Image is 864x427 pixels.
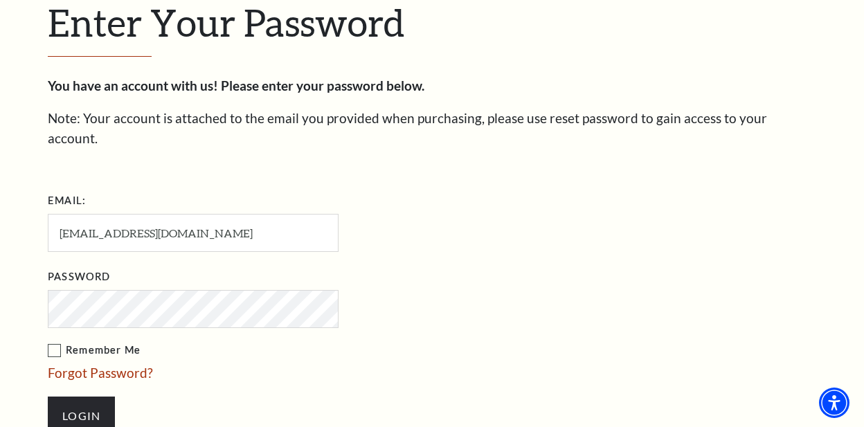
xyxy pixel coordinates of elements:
strong: You have an account with us! [48,78,218,93]
label: Email: [48,192,86,210]
input: Required [48,214,339,252]
strong: Please enter your password below. [221,78,424,93]
p: Note: Your account is attached to the email you provided when purchasing, please use reset passwo... [48,109,816,148]
label: Remember Me [48,342,477,359]
div: Accessibility Menu [819,388,849,418]
label: Password [48,269,110,286]
a: Forgot Password? [48,365,153,381]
